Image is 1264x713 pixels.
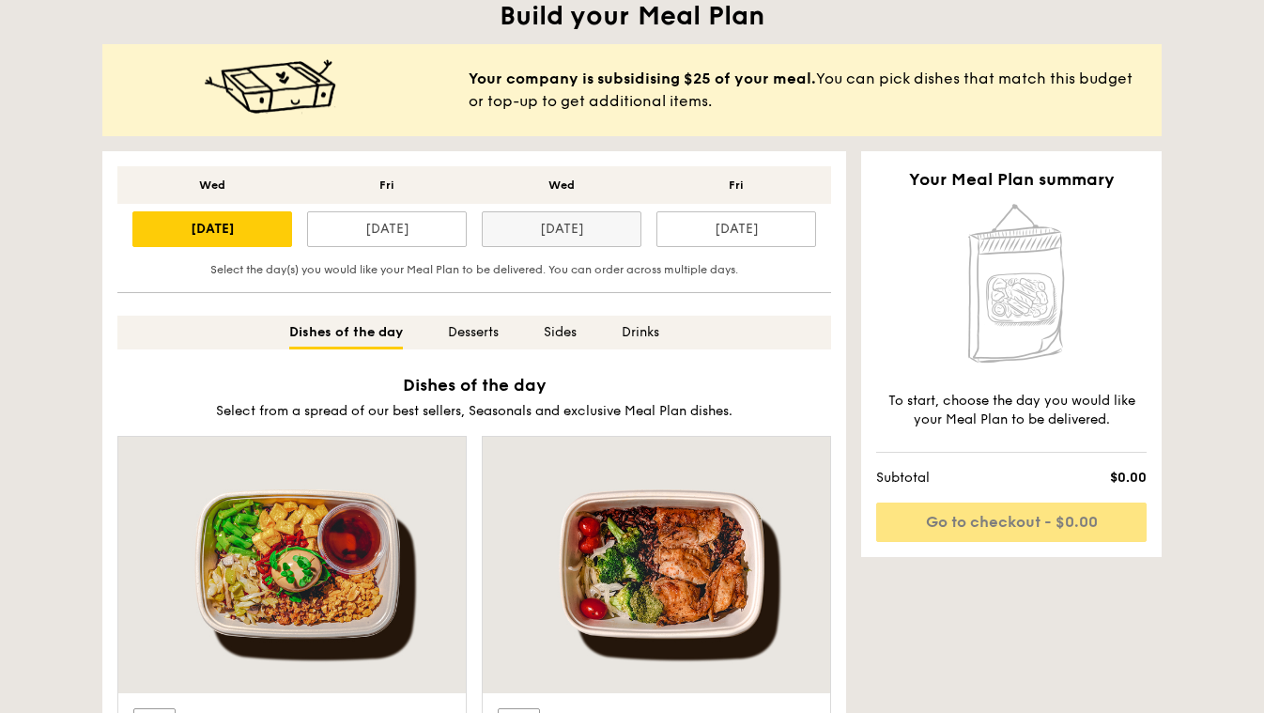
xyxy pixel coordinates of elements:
img: meal-happy@2x.c9d3c595.png [205,59,336,116]
div: Select from a spread of our best sellers, Seasonals and exclusive Meal Plan dishes. [117,402,831,421]
div: Drinks [622,316,659,349]
div: To start, choose the day you would like your Meal Plan to be delivered. [876,392,1147,429]
a: Go to checkout - $0.00 [876,503,1147,542]
span: Subtotal [876,469,1039,488]
span: You can pick dishes that match this budget or top-up to get additional items. [469,68,1147,113]
div: Fri [656,178,816,193]
span: $0.00 [1039,469,1147,488]
div: Fri [307,178,467,193]
b: Your company is subsidising $25 of your meal. [469,70,816,87]
div: Wed [482,178,641,193]
h2: Dishes of the day [117,372,831,398]
div: Wed [132,178,292,193]
h2: Your Meal Plan summary [876,166,1147,193]
img: Home delivery [956,200,1067,369]
div: Desserts [448,316,499,349]
div: Sides [544,316,577,349]
div: Dishes of the day [289,316,403,349]
div: Select the day(s) you would like your Meal Plan to be delivered. You can order across multiple days. [125,262,824,277]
